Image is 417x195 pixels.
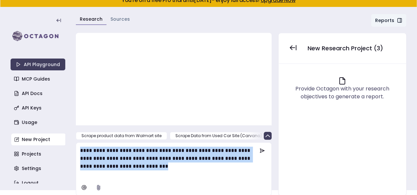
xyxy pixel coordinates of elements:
[11,102,66,114] a: API Keys
[11,59,65,70] a: API Playground
[11,116,66,128] a: Usage
[11,162,66,174] a: Settings
[11,177,66,189] a: Logout
[302,41,388,56] button: New Research Project (3)
[80,16,103,22] a: Research
[110,16,130,22] a: Sources
[11,134,66,145] a: New Project
[11,87,66,99] a: API Docs
[11,148,66,160] a: Projects
[170,132,268,140] button: Scrape Data from Used Car Site (Carvana)
[76,132,167,140] button: Scrape product data from Walmart site
[371,14,406,27] button: Reports
[11,73,66,85] a: MCP Guides
[292,85,393,101] div: Provide Octagon with your research objectives to generate a report.
[11,30,65,43] img: logo-rect-yK7x_WSZ.svg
